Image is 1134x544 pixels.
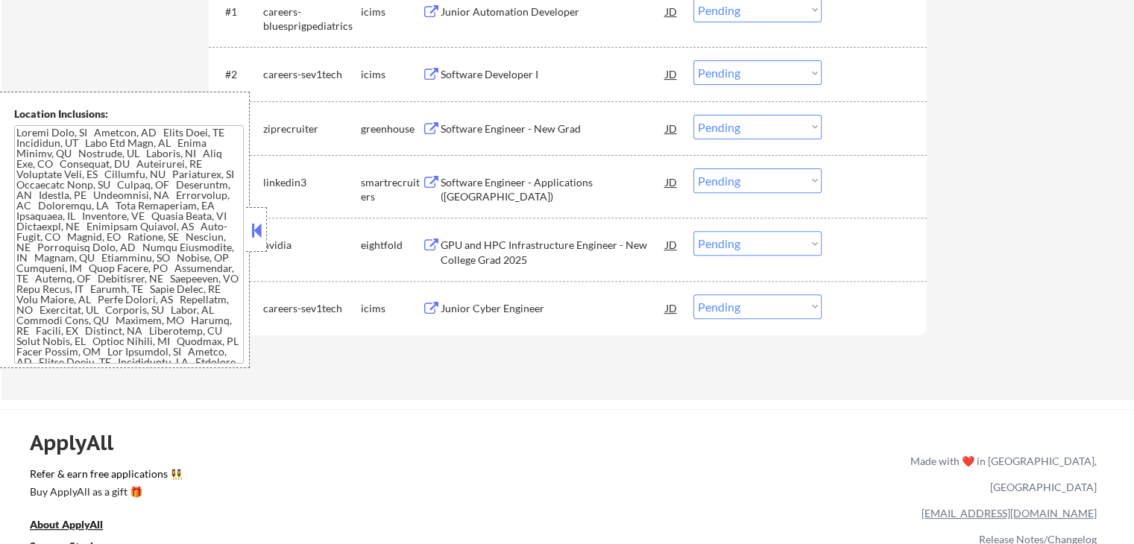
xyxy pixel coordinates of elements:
div: Buy ApplyAll as a gift 🎁 [30,487,179,497]
div: JD [664,168,679,195]
a: Refer & earn free applications 👯‍♀️ [30,469,599,484]
div: Location Inclusions: [14,107,244,121]
div: JD [664,231,679,258]
div: JD [664,115,679,142]
div: icims [361,67,422,82]
div: nvidia [263,238,361,253]
div: #2 [225,67,251,82]
div: JD [664,60,679,87]
div: ApplyAll [30,430,130,455]
div: Junior Automation Developer [441,4,666,19]
div: Software Engineer - New Grad [441,121,666,136]
div: ziprecruiter [263,121,361,136]
div: JD [664,294,679,321]
div: careers-sev1tech [263,301,361,316]
div: Software Developer I [441,67,666,82]
div: eightfold [361,238,422,253]
div: GPU and HPC Infrastructure Engineer - New College Grad 2025 [441,238,666,267]
div: careers-sev1tech [263,67,361,82]
div: Junior Cyber Engineer [441,301,666,316]
div: icims [361,4,422,19]
div: Made with ❤️ in [GEOGRAPHIC_DATA], [GEOGRAPHIC_DATA] [904,448,1097,500]
a: About ApplyAll [30,517,124,536]
div: icims [361,301,422,316]
div: greenhouse [361,121,422,136]
div: smartrecruiters [361,175,422,204]
a: [EMAIL_ADDRESS][DOMAIN_NAME] [922,507,1097,519]
div: careers-bluesprigpediatrics [263,4,361,34]
div: #1 [225,4,251,19]
a: Buy ApplyAll as a gift 🎁 [30,484,179,503]
u: About ApplyAll [30,518,103,531]
div: Software Engineer - Applications ([GEOGRAPHIC_DATA]) [441,175,666,204]
div: linkedin3 [263,175,361,190]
